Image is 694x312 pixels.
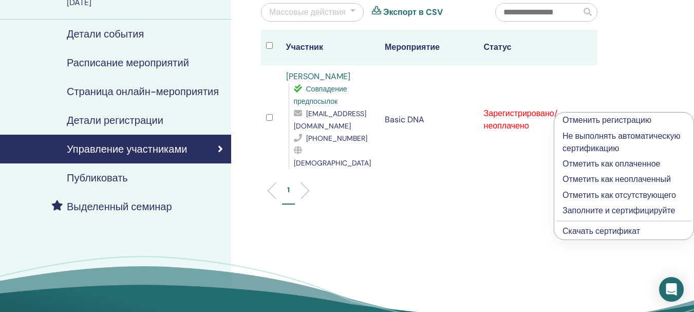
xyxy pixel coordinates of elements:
[294,109,366,131] span: [EMAIL_ADDRESS][DOMAIN_NAME]
[562,158,685,170] p: Отметить как оплаченное
[562,173,685,186] p: Отметить как неоплаченный
[562,226,640,236] a: Скачать сертификат
[67,114,163,126] h4: Детали регистрации
[67,28,144,40] h4: Детали события
[659,277,684,302] div: Open Intercom Messenger
[383,6,443,19] a: Экспорт в CSV
[67,57,189,69] h4: Расписание мероприятий
[67,200,172,213] h4: Выделенный семинар
[67,143,187,155] h4: Управление участниками
[380,65,479,174] td: Basic DNA
[294,84,347,106] span: Совпадение предпосылок
[306,134,367,143] span: [PHONE_NUMBER]
[269,6,346,19] div: Массовые действия
[67,85,219,98] h4: Страница онлайн-мероприятия
[479,30,578,65] th: Статус
[562,189,685,201] p: Отметить как отсутствующего
[562,130,685,155] p: Не выполнять автоматическую сертификацию
[287,185,290,195] p: 1
[562,114,685,126] p: Отменить регистрацию
[286,71,350,82] a: [PERSON_NAME]
[281,30,380,65] th: Участник
[380,30,479,65] th: Мероприятие
[294,158,371,168] span: [DEMOGRAPHIC_DATA]
[67,172,128,184] h4: Публиковать
[562,205,685,217] p: Заполните и сертифицируйте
